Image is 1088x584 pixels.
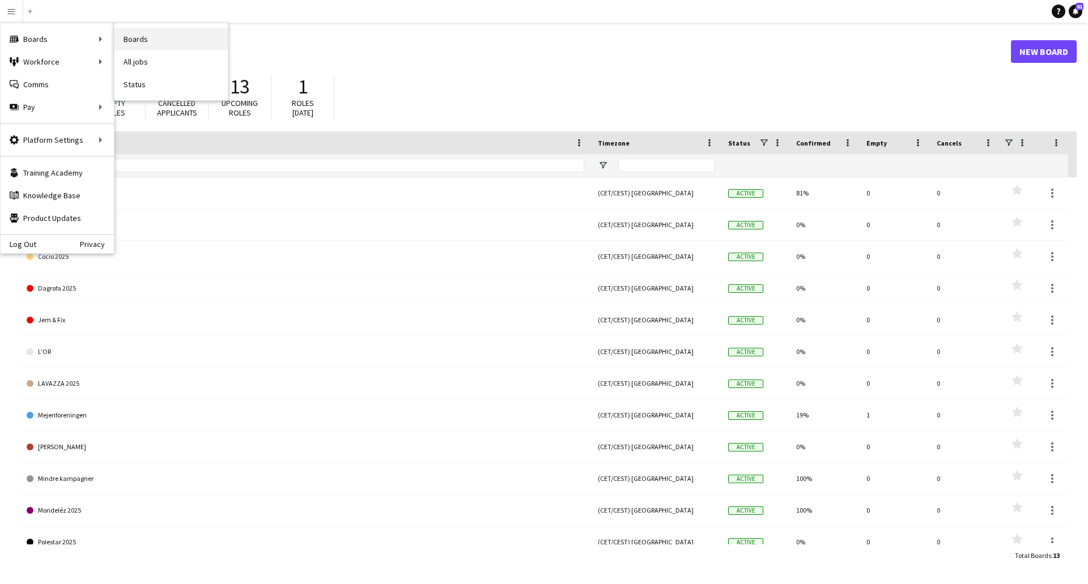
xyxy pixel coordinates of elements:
div: 0 [930,272,1000,304]
a: [PERSON_NAME] [27,431,584,463]
div: Platform Settings [1,129,114,151]
span: 81 [1076,3,1083,10]
span: Active [728,538,763,547]
a: LAVAZZA 2025 [27,368,584,399]
div: 0% [789,209,860,240]
div: (CET/CEST) [GEOGRAPHIC_DATA] [591,368,721,399]
div: 0 [860,272,930,304]
div: 0 [930,304,1000,335]
div: 0% [789,368,860,399]
div: 0 [860,431,930,462]
a: Cocio 2025 [27,241,584,272]
div: 100% [789,495,860,526]
a: Product Updates [1,207,114,229]
div: 19% [789,399,860,430]
span: Active [728,475,763,483]
span: Confirmed [796,139,831,147]
div: 0 [930,495,1000,526]
a: New Board [1011,40,1077,63]
div: 0 [930,463,1000,494]
div: (CET/CEST) [GEOGRAPHIC_DATA] [591,495,721,526]
div: (CET/CEST) [GEOGRAPHIC_DATA] [591,399,721,430]
a: Training Academy [1,161,114,184]
div: (CET/CEST) [GEOGRAPHIC_DATA] [591,177,721,208]
span: Active [728,253,763,261]
span: Roles [DATE] [292,98,314,118]
div: Pay [1,96,114,118]
div: 0 [860,463,930,494]
div: 0 [930,431,1000,462]
div: 100% [789,463,860,494]
div: Boards [1,28,114,50]
span: Active [728,380,763,388]
span: Empty [866,139,887,147]
a: Status [114,73,228,96]
div: 0 [930,368,1000,399]
span: 1 [298,74,308,99]
div: 0% [789,526,860,557]
input: Board name Filter Input [47,159,584,172]
span: Active [728,189,763,198]
div: 81% [789,177,860,208]
span: Active [728,316,763,325]
div: 0 [930,526,1000,557]
button: Open Filter Menu [598,160,608,170]
div: 0% [789,431,860,462]
a: 81 [1069,5,1082,18]
a: L'OR [27,336,584,368]
a: Boards [114,28,228,50]
div: 0 [860,526,930,557]
div: 0 [860,495,930,526]
div: (CET/CEST) [GEOGRAPHIC_DATA] [591,272,721,304]
a: ARLA 2025 [27,177,584,209]
a: Knowledge Base [1,184,114,207]
div: : [1015,544,1060,566]
a: Dagrofa 2025 [27,272,584,304]
a: All jobs [114,50,228,73]
div: 0 [860,368,930,399]
span: Active [728,348,763,356]
div: (CET/CEST) [GEOGRAPHIC_DATA] [591,241,721,272]
div: 0 [860,209,930,240]
a: Comms [1,73,114,96]
div: 1 [860,399,930,430]
span: Active [728,443,763,451]
a: Polestar 2025 [27,526,584,558]
span: 13 [1053,551,1060,560]
span: Status [728,139,750,147]
div: 0 [930,177,1000,208]
div: 0 [860,304,930,335]
a: BYD [27,209,584,241]
div: 0 [860,177,930,208]
span: Active [728,411,763,420]
a: Jem & Fix [27,304,584,336]
div: 0% [789,272,860,304]
a: Mejeriforeningen [27,399,584,431]
div: (CET/CEST) [GEOGRAPHIC_DATA] [591,209,721,240]
span: Upcoming roles [222,98,258,118]
div: 0 [930,241,1000,272]
div: 0 [930,209,1000,240]
a: Mindre kampagner [27,463,584,495]
input: Timezone Filter Input [618,159,715,172]
div: 0 [930,399,1000,430]
a: Privacy [80,240,114,249]
div: (CET/CEST) [GEOGRAPHIC_DATA] [591,463,721,494]
div: 0% [789,336,860,367]
a: Log Out [1,240,36,249]
span: Active [728,284,763,293]
span: Timezone [598,139,630,147]
div: 0 [860,241,930,272]
a: Mondeléz 2025 [27,495,584,526]
span: Cancels [937,139,962,147]
div: (CET/CEST) [GEOGRAPHIC_DATA] [591,336,721,367]
span: Total Boards [1015,551,1051,560]
h1: Boards [20,43,1011,60]
div: (CET/CEST) [GEOGRAPHIC_DATA] [591,304,721,335]
span: 13 [230,74,249,99]
div: 0% [789,304,860,335]
span: Active [728,221,763,229]
div: 0 [860,336,930,367]
div: Workforce [1,50,114,73]
div: (CET/CEST) [GEOGRAPHIC_DATA] [591,526,721,557]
